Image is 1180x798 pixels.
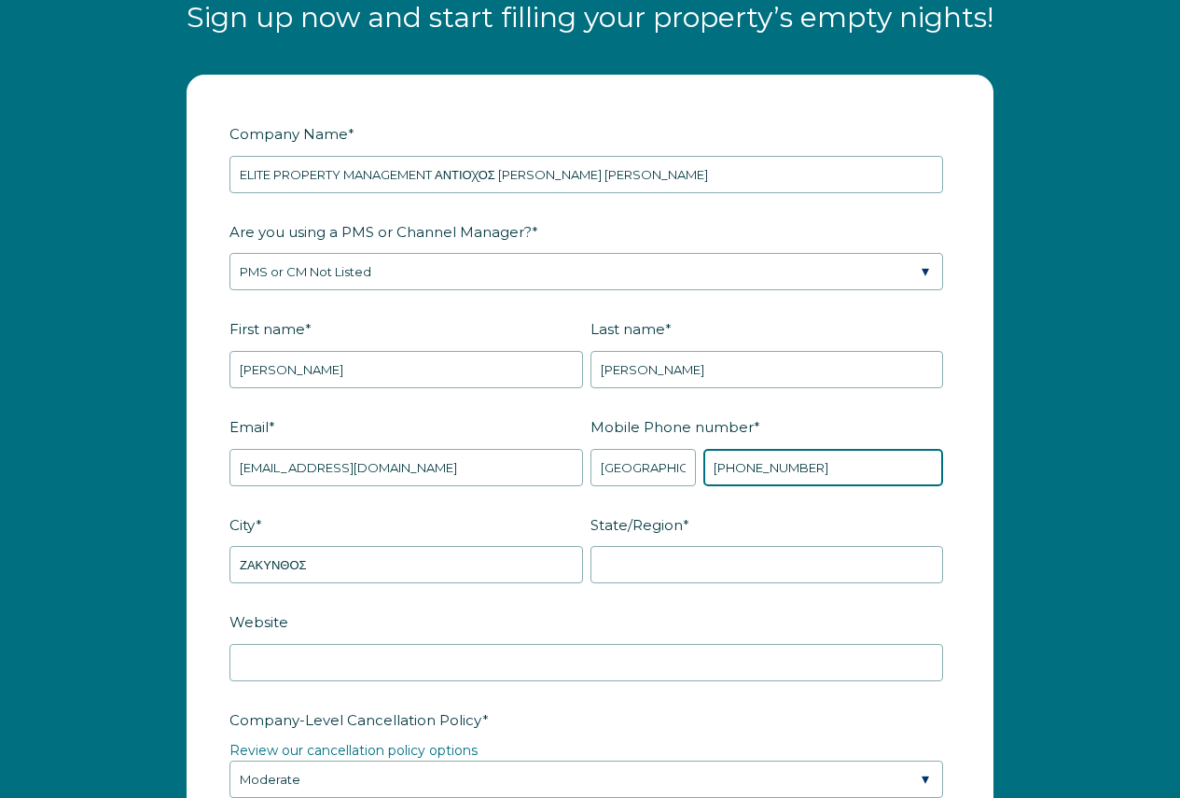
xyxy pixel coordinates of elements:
[229,706,482,735] span: Company-Level Cancellation Policy
[229,315,305,343] span: First name
[229,511,256,539] span: City
[229,413,269,441] span: Email
[590,511,683,539] span: State/Region
[590,315,665,343] span: Last name
[590,413,754,441] span: Mobile Phone number
[229,217,532,246] span: Are you using a PMS or Channel Manager?
[229,119,348,148] span: Company Name
[229,608,288,637] span: Website
[229,742,478,759] a: Review our cancellation policy options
